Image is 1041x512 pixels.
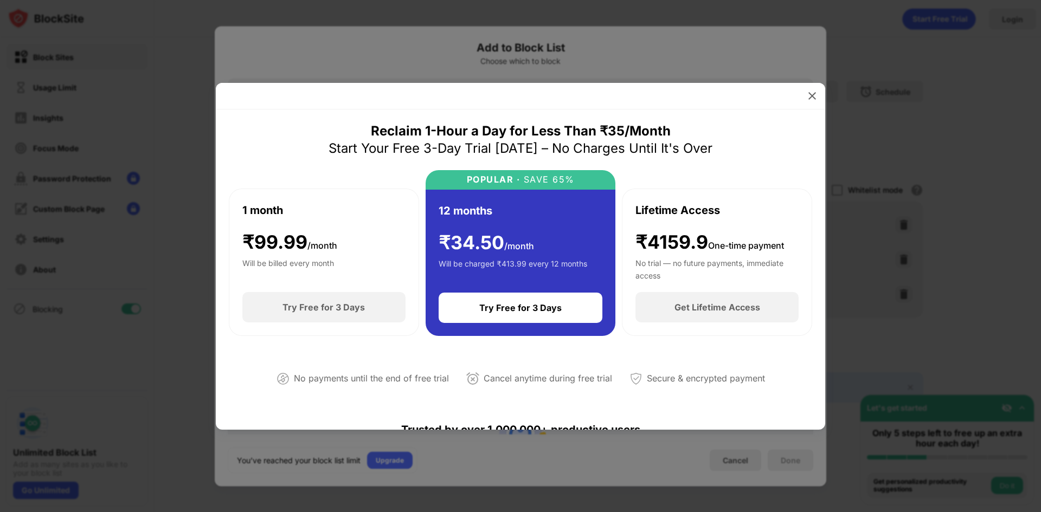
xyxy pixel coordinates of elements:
[674,302,760,313] div: Get Lifetime Access
[371,122,671,140] div: Reclaim 1-Hour a Day for Less Than ₹35/Month
[229,404,812,456] div: Trusted by over 1,000,000+ productive users
[484,371,612,386] div: Cancel anytime during free trial
[439,203,492,219] div: 12 months
[439,258,587,280] div: Will be charged ₹413.99 every 12 months
[635,257,799,279] div: No trial — no future payments, immediate access
[242,202,283,218] div: 1 month
[329,140,712,157] div: Start Your Free 3-Day Trial [DATE] – No Charges Until It's Over
[439,232,534,254] div: ₹ 34.50
[282,302,365,313] div: Try Free for 3 Days
[294,371,449,386] div: No payments until the end of free trial
[242,257,334,279] div: Will be billed every month
[629,372,642,385] img: secured-payment
[467,174,520,185] div: POPULAR ·
[242,231,337,254] div: ₹ 99.99
[520,174,575,185] div: SAVE 65%
[504,241,534,251] span: /month
[466,372,479,385] img: cancel-anytime
[277,372,290,385] img: not-paying
[307,240,337,251] span: /month
[635,202,720,218] div: Lifetime Access
[708,240,784,251] span: One-time payment
[647,371,765,386] div: Secure & encrypted payment
[479,302,562,313] div: Try Free for 3 Days
[635,231,784,254] div: ₹4159.9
